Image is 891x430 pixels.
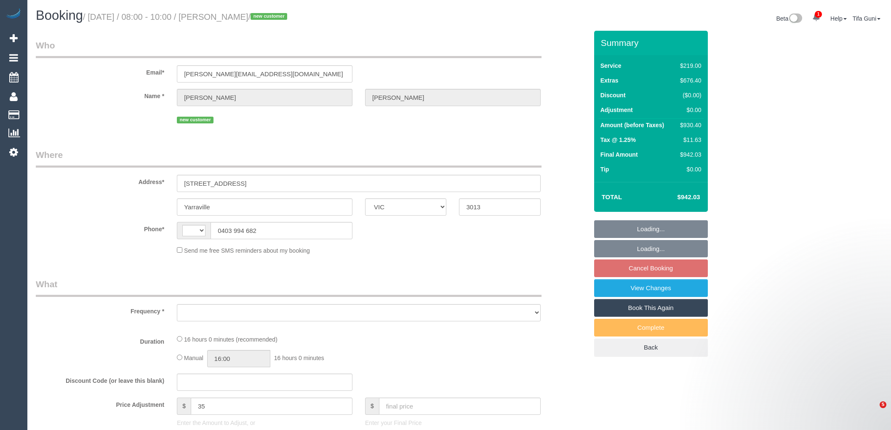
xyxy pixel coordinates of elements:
span: 16 hours 0 minutes [274,355,324,361]
legend: Who [36,39,542,58]
small: / [DATE] / 08:00 - 10:00 / [PERSON_NAME] [83,12,290,21]
label: Discount [600,91,626,99]
img: Automaid Logo [5,8,22,20]
div: $0.00 [677,165,701,174]
a: Back [594,339,708,356]
h4: $942.03 [652,194,700,201]
span: new customer [177,117,213,123]
input: First Name* [177,89,352,106]
input: Phone* [211,222,352,239]
label: Price Adjustment [29,398,171,409]
a: 1 [808,8,824,27]
div: $11.63 [677,136,701,144]
span: Send me free SMS reminders about my booking [184,247,310,254]
legend: What [36,278,542,297]
span: Manual [184,355,203,361]
span: 1 [815,11,822,18]
input: Suburb* [177,198,352,216]
input: Post Code* [459,198,540,216]
div: $942.03 [677,150,701,159]
span: 5 [880,401,886,408]
input: Last Name* [365,89,541,106]
span: / [248,12,290,21]
legend: Where [36,149,542,168]
label: Tax @ 1.25% [600,136,636,144]
iframe: Intercom live chat [862,401,883,422]
div: ($0.00) [677,91,701,99]
label: Name * [29,89,171,100]
h3: Summary [601,38,704,48]
span: $ [365,398,379,415]
label: Email* [29,65,171,77]
input: Email* [177,65,352,83]
input: final price [379,398,541,415]
div: $930.40 [677,121,701,129]
label: Discount Code (or leave this blank) [29,374,171,385]
label: Frequency * [29,304,171,315]
a: Beta [776,15,802,22]
p: Enter the Amount to Adjust, or [177,419,352,427]
strong: Total [602,193,622,200]
label: Adjustment [600,106,633,114]
label: Address* [29,175,171,186]
label: Amount (before Taxes) [600,121,664,129]
span: 16 hours 0 minutes (recommended) [184,336,277,343]
label: Tip [600,165,609,174]
label: Service [600,61,622,70]
p: Enter your Final Price [365,419,541,427]
div: $676.40 [677,76,701,85]
a: View Changes [594,279,708,297]
span: $ [177,398,191,415]
div: $0.00 [677,106,701,114]
a: Book This Again [594,299,708,317]
label: Final Amount [600,150,638,159]
a: Tifa Guni [853,15,880,22]
label: Phone* [29,222,171,233]
label: Duration [29,334,171,346]
div: $219.00 [677,61,701,70]
span: Booking [36,8,83,23]
label: Extras [600,76,619,85]
span: new customer [251,13,287,20]
img: New interface [788,13,802,24]
a: Help [830,15,847,22]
